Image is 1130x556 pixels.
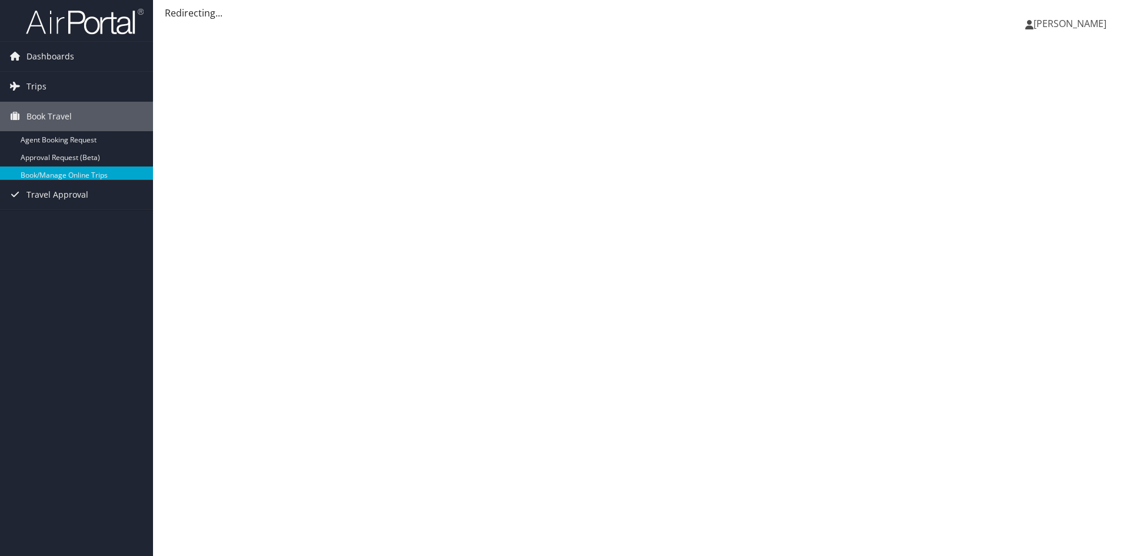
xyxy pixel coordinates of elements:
[26,102,72,131] span: Book Travel
[1033,17,1106,30] span: [PERSON_NAME]
[165,6,1118,20] div: Redirecting...
[1025,6,1118,41] a: [PERSON_NAME]
[26,180,88,209] span: Travel Approval
[26,8,144,35] img: airportal-logo.png
[26,72,46,101] span: Trips
[26,42,74,71] span: Dashboards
